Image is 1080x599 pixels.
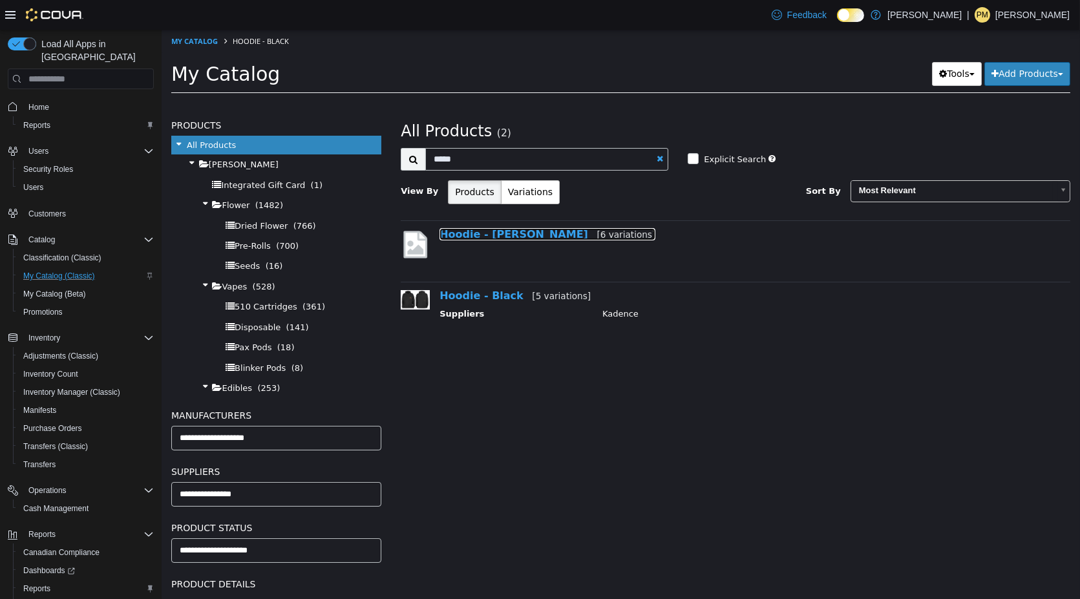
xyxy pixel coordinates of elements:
a: Hoodie - [PERSON_NAME][6 variations] [278,198,494,211]
img: 150 [239,260,268,280]
span: Inventory Count [23,369,78,379]
span: Promotions [18,304,154,320]
small: [6 variations] [436,200,494,210]
button: Inventory [23,330,65,346]
span: Inventory Count [18,366,154,382]
a: Dashboards [18,563,80,578]
a: Inventory Count [18,366,83,382]
span: Purchase Orders [18,421,154,436]
a: Home [23,100,54,115]
button: Users [23,143,54,159]
span: My Catalog (Beta) [23,289,86,299]
span: Reports [28,529,56,540]
span: Users [28,146,48,156]
p: [PERSON_NAME] [887,7,962,23]
span: Customers [28,209,66,219]
span: Classification (Classic) [23,253,101,263]
button: Inventory Manager (Classic) [13,383,159,401]
span: Seeds [73,231,98,241]
button: Inventory [3,329,159,347]
span: Canadian Compliance [18,545,154,560]
span: Most Relevant [690,151,891,171]
span: Promotions [23,307,63,317]
span: Load All Apps in [GEOGRAPHIC_DATA] [36,37,154,63]
div: Peter Malatesta [975,7,990,23]
h5: Manufacturers [10,378,220,394]
button: Promotions [13,303,159,321]
button: My Catalog (Classic) [13,267,159,285]
h5: Suppliers [10,434,220,450]
span: Feedback [787,8,827,21]
span: My Catalog (Classic) [23,271,95,281]
a: My Catalog (Beta) [18,286,91,302]
span: (141) [125,293,147,302]
span: (1) [149,151,161,160]
span: Flower [60,171,88,180]
span: (1482) [94,171,122,180]
button: Canadian Compliance [13,543,159,562]
span: Inventory Manager (Classic) [23,387,120,397]
span: All Products [25,110,74,120]
a: My Catalog [10,6,56,16]
a: Inventory Manager (Classic) [18,384,125,400]
span: My Catalog (Classic) [18,268,154,284]
span: Home [23,98,154,114]
img: Cova [26,8,83,21]
span: Pax Pods [73,313,110,322]
button: Tools [770,32,820,56]
span: Manifests [18,403,154,418]
h5: Products [10,88,220,103]
span: My Catalog (Beta) [18,286,154,302]
span: Reports [18,581,154,596]
button: Manifests [13,401,159,419]
button: Add Products [823,32,909,56]
span: Reports [23,527,154,542]
a: Cash Management [18,501,94,516]
a: Security Roles [18,162,78,177]
span: Reports [23,120,50,131]
span: Classification (Classic) [18,250,154,266]
span: Transfers (Classic) [18,439,154,454]
span: Vapes [60,252,85,262]
span: (16) [104,231,122,241]
span: Catalog [23,232,154,247]
span: (18) [116,313,133,322]
td: Kadence [431,278,890,294]
a: Users [18,180,48,195]
span: (766) [132,191,154,201]
span: View By [239,156,277,166]
span: (361) [141,272,164,282]
a: Most Relevant [689,151,909,173]
p: | [967,7,969,23]
span: Sort By [644,156,679,166]
a: Manifests [18,403,61,418]
a: Transfers (Classic) [18,439,93,454]
button: Catalog [3,231,159,249]
span: Cash Management [18,501,154,516]
a: Canadian Compliance [18,545,105,560]
a: My Catalog (Classic) [18,268,100,284]
span: Cash Management [23,503,89,514]
small: (2) [335,98,350,109]
small: [5 variations] [370,261,429,271]
span: Manifests [23,405,56,415]
span: (700) [114,211,137,221]
button: Reports [23,527,61,542]
a: Reports [18,118,56,133]
input: Dark Mode [837,8,864,22]
button: Reports [3,525,159,543]
span: Blinker Pods [73,333,124,343]
button: Customers [3,204,159,223]
span: Disposable [73,293,119,302]
a: Purchase Orders [18,421,87,436]
a: Hoodie - Black[5 variations] [278,260,429,272]
span: Dashboards [23,565,75,576]
span: My Catalog [10,33,118,56]
span: Canadian Compliance [23,547,100,558]
span: Users [23,143,154,159]
button: Transfers (Classic) [13,437,159,456]
span: Home [28,102,49,112]
span: Operations [28,485,67,496]
span: Users [18,180,154,195]
span: Adjustments (Classic) [23,351,98,361]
